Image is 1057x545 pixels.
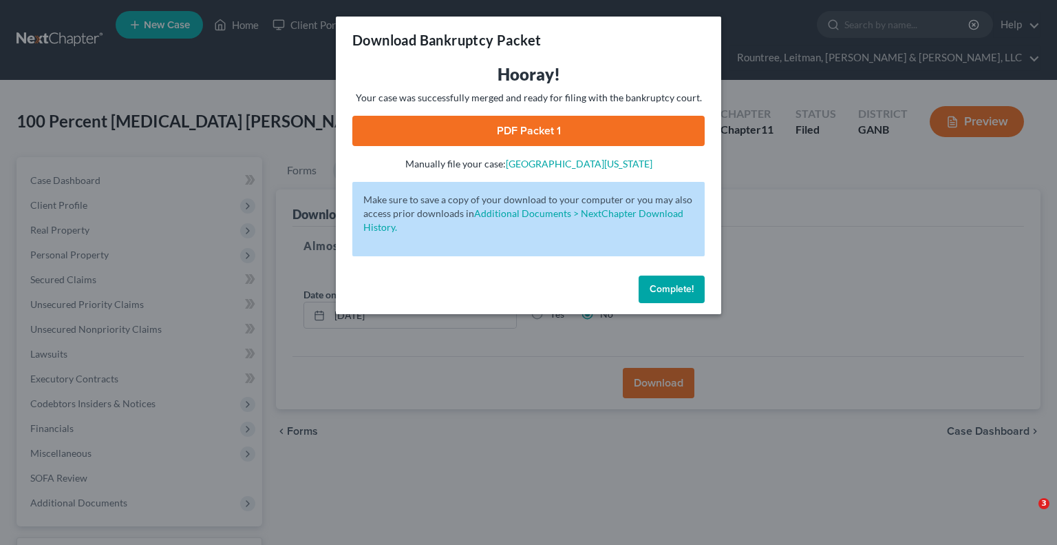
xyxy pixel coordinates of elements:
[363,193,694,234] p: Make sure to save a copy of your download to your computer or you may also access prior downloads in
[650,283,694,295] span: Complete!
[352,30,541,50] h3: Download Bankruptcy Packet
[506,158,652,169] a: [GEOGRAPHIC_DATA][US_STATE]
[352,91,705,105] p: Your case was successfully merged and ready for filing with the bankruptcy court.
[352,116,705,146] a: PDF Packet 1
[352,63,705,85] h3: Hooray!
[1010,498,1043,531] iframe: Intercom live chat
[639,276,705,303] button: Complete!
[352,157,705,171] p: Manually file your case:
[363,207,683,233] a: Additional Documents > NextChapter Download History.
[1038,498,1049,509] span: 3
